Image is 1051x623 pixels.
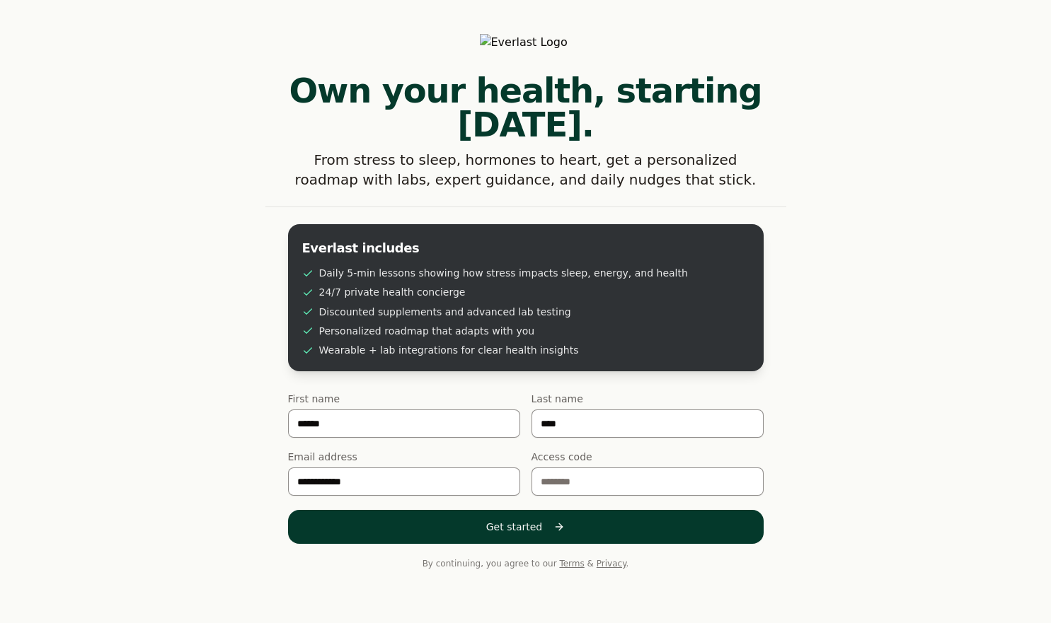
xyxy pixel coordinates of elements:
[288,510,764,544] button: Get started
[319,267,688,280] span: Daily 5-min lessons showing how stress impacts sleep, energy, and health
[302,238,750,258] h3: Everlast includes
[319,286,466,299] span: 24/7 private health concierge
[319,325,535,338] span: Personalized roadmap that adapts with you
[532,452,764,462] label: Access code
[288,150,764,190] p: From stress to sleep, hormones to heart, get a personalized roadmap with labs, expert guidance, a...
[319,344,579,357] span: Wearable + lab integrations for clear health insights
[559,559,584,569] a: Terms
[288,558,764,569] p: By continuing, you agree to our & .
[265,74,786,141] h1: Own your health, starting [DATE].
[319,305,571,319] span: Discounted supplements and advanced lab testing
[597,559,626,569] a: Privacy
[532,394,764,404] label: Last name
[288,452,520,462] label: Email address
[480,34,572,51] img: Everlast Logo
[288,394,520,404] label: First name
